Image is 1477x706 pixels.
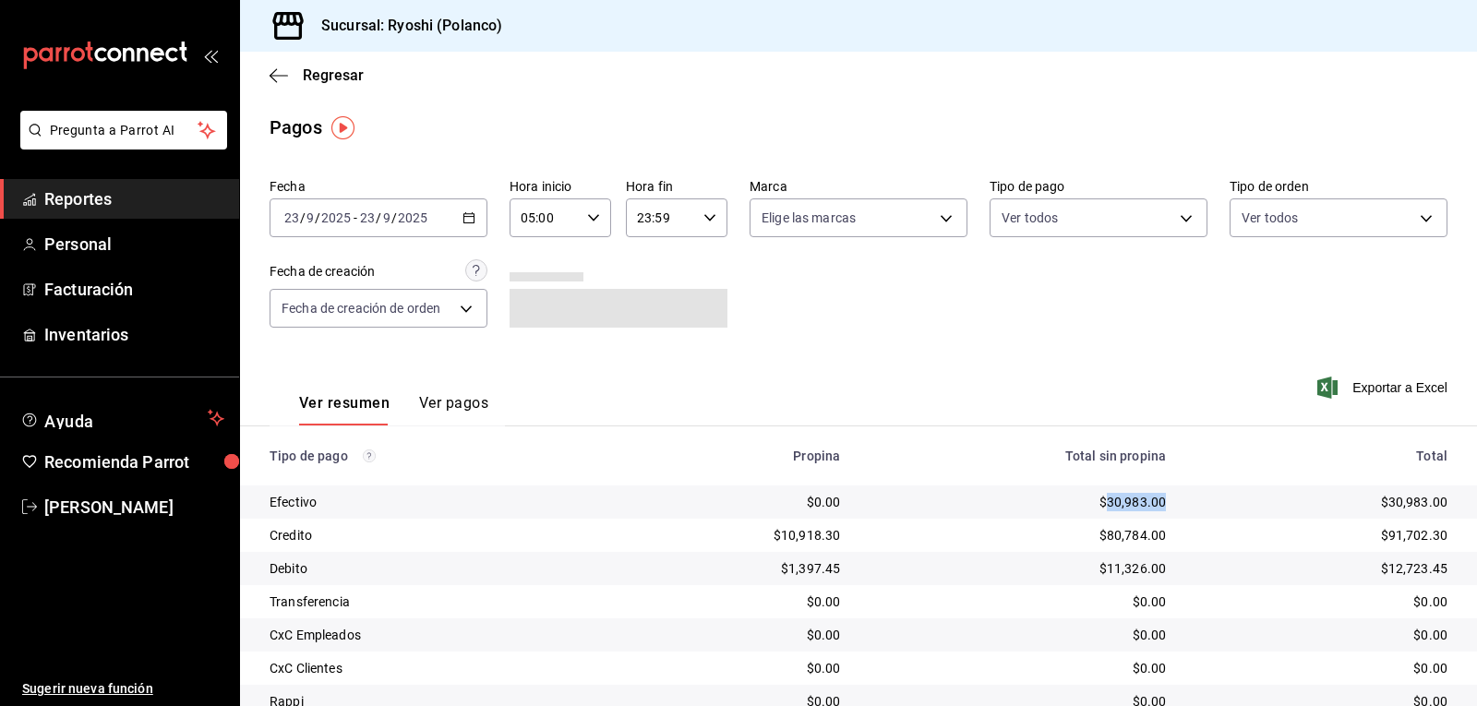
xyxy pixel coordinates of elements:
div: Fecha de creación [270,262,375,281]
div: $0.00 [1195,592,1447,611]
div: $0.00 [870,626,1166,644]
div: $0.00 [1195,626,1447,644]
span: Personal [44,232,224,257]
button: Ver resumen [299,394,390,425]
input: -- [306,210,315,225]
span: Pregunta a Parrot AI [50,121,198,140]
div: $1,397.45 [630,559,841,578]
div: $91,702.30 [1195,526,1447,544]
div: $0.00 [630,626,841,644]
label: Tipo de orden [1230,180,1447,193]
button: Regresar [270,66,364,84]
div: Debito [270,559,600,578]
div: Efectivo [270,493,600,511]
span: Reportes [44,186,224,211]
div: CxC Empleados [270,626,600,644]
span: [PERSON_NAME] [44,495,224,520]
button: open_drawer_menu [203,48,218,63]
span: Elige las marcas [762,209,856,227]
div: Transferencia [270,592,600,611]
div: $11,326.00 [870,559,1166,578]
div: $30,983.00 [870,493,1166,511]
label: Tipo de pago [990,180,1207,193]
input: -- [382,210,391,225]
span: Facturación [44,277,224,302]
span: / [376,210,381,225]
div: $12,723.45 [1195,559,1447,578]
span: Sugerir nueva función [22,679,224,699]
span: / [391,210,397,225]
div: Tipo de pago [270,449,600,463]
button: Ver pagos [419,394,488,425]
div: Total sin propina [870,449,1166,463]
input: -- [359,210,376,225]
div: Pagos [270,114,322,141]
div: navigation tabs [299,394,488,425]
input: -- [283,210,300,225]
div: $0.00 [1195,659,1447,677]
div: Propina [630,449,841,463]
div: $30,983.00 [1195,493,1447,511]
div: $0.00 [870,592,1166,611]
button: Pregunta a Parrot AI [20,111,227,150]
div: CxC Clientes [270,659,600,677]
span: / [315,210,320,225]
span: / [300,210,306,225]
label: Hora fin [626,180,727,193]
label: Hora inicio [510,180,611,193]
button: Exportar a Excel [1321,377,1447,399]
div: $80,784.00 [870,526,1166,544]
label: Marca [750,180,967,193]
h3: Sucursal: Ryoshi (Polanco) [306,15,502,37]
span: Inventarios [44,322,224,347]
a: Pregunta a Parrot AI [13,134,227,153]
span: Fecha de creación de orden [282,299,440,317]
div: Credito [270,526,600,544]
span: - [354,210,357,225]
span: Ver todos [1002,209,1058,227]
input: ---- [320,210,352,225]
span: Ayuda [44,407,200,429]
div: $10,918.30 [630,526,841,544]
span: Ver todos [1242,209,1298,227]
div: $0.00 [630,659,841,677]
label: Fecha [270,180,487,193]
input: ---- [397,210,428,225]
div: $0.00 [630,592,841,611]
span: Recomienda Parrot [44,449,224,474]
div: $0.00 [630,493,841,511]
svg: Los pagos realizados con Pay y otras terminales son montos brutos. [363,449,376,462]
div: Total [1195,449,1447,463]
span: Regresar [303,66,364,84]
img: Tooltip marker [331,116,354,139]
div: $0.00 [870,659,1166,677]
